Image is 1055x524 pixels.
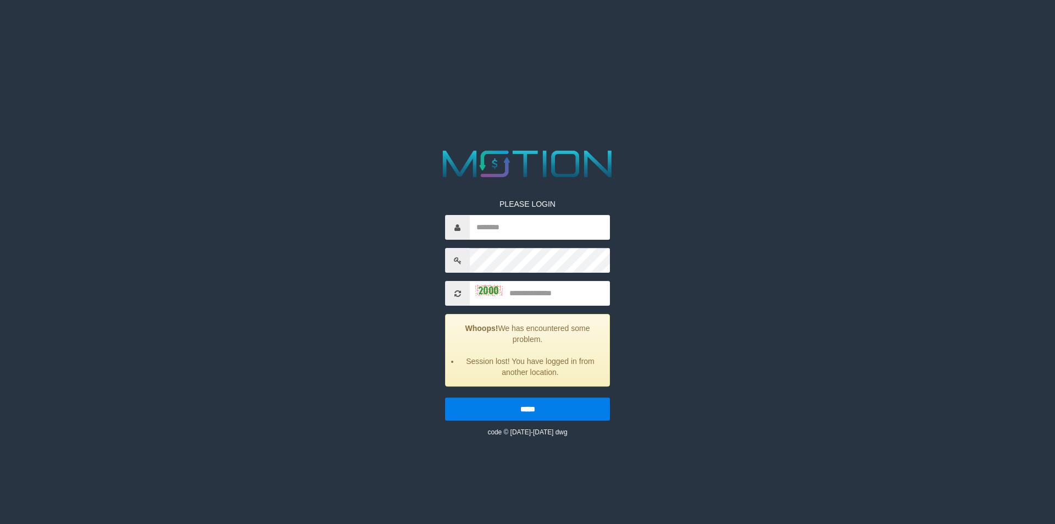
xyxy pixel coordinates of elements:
[475,285,503,296] img: captcha
[435,146,620,182] img: MOTION_logo.png
[459,356,601,378] li: Session lost! You have logged in from another location.
[445,314,610,387] div: We has encountered some problem.
[487,428,567,436] small: code © [DATE]-[DATE] dwg
[445,198,610,209] p: PLEASE LOGIN
[465,324,498,333] strong: Whoops!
